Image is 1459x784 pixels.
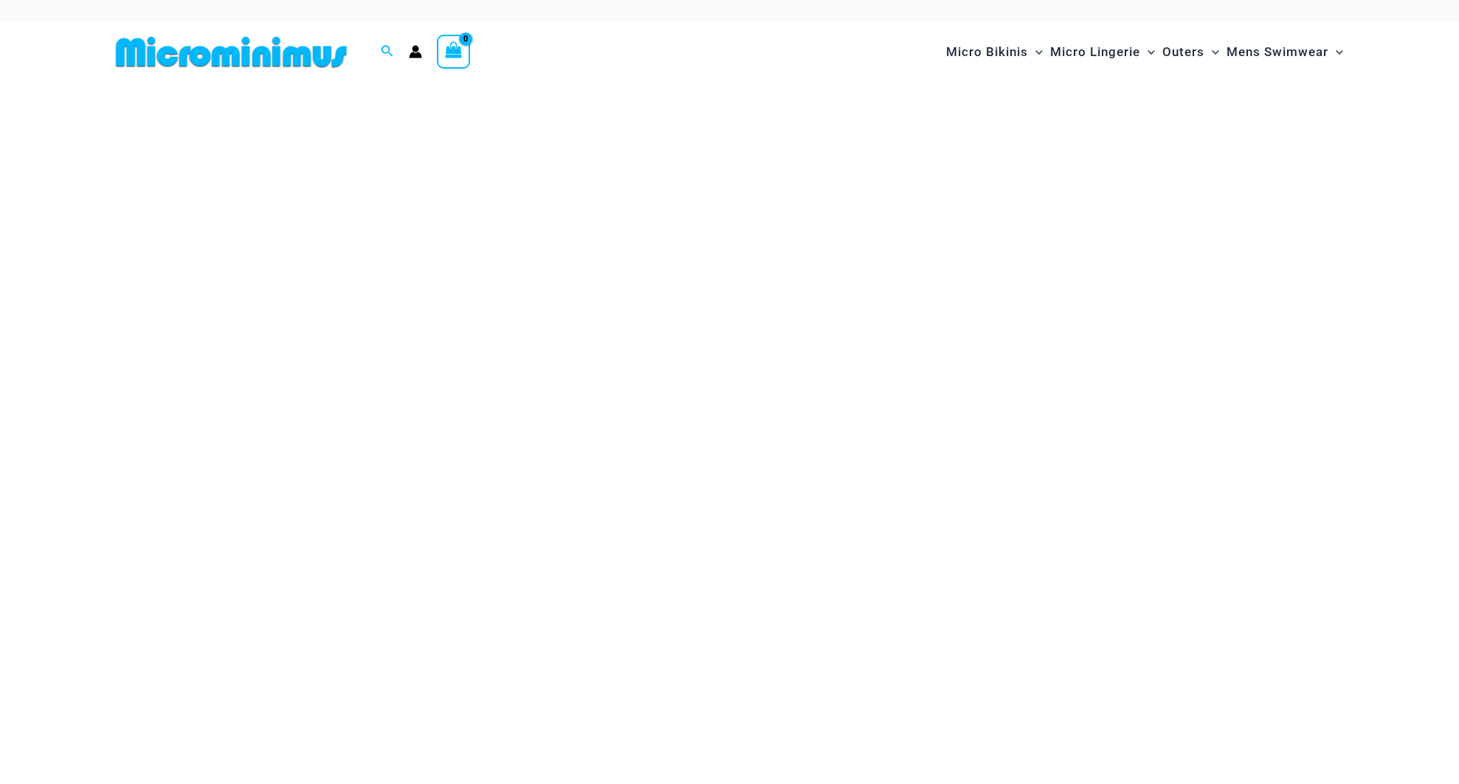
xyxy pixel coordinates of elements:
[1162,33,1204,71] span: Outers
[940,27,1350,77] nav: Site Navigation
[942,30,1046,75] a: Micro BikinisMenu ToggleMenu Toggle
[1328,33,1343,71] span: Menu Toggle
[1050,33,1140,71] span: Micro Lingerie
[1046,30,1159,75] a: Micro LingerieMenu ToggleMenu Toggle
[110,35,353,69] img: MM SHOP LOGO FLAT
[1204,33,1219,71] span: Menu Toggle
[1223,30,1347,75] a: Mens SwimwearMenu ToggleMenu Toggle
[946,33,1028,71] span: Micro Bikinis
[1159,30,1223,75] a: OutersMenu ToggleMenu Toggle
[409,45,422,58] a: Account icon link
[437,35,471,69] a: View Shopping Cart, empty
[1140,33,1155,71] span: Menu Toggle
[381,43,394,61] a: Search icon link
[1227,33,1328,71] span: Mens Swimwear
[1028,33,1043,71] span: Menu Toggle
